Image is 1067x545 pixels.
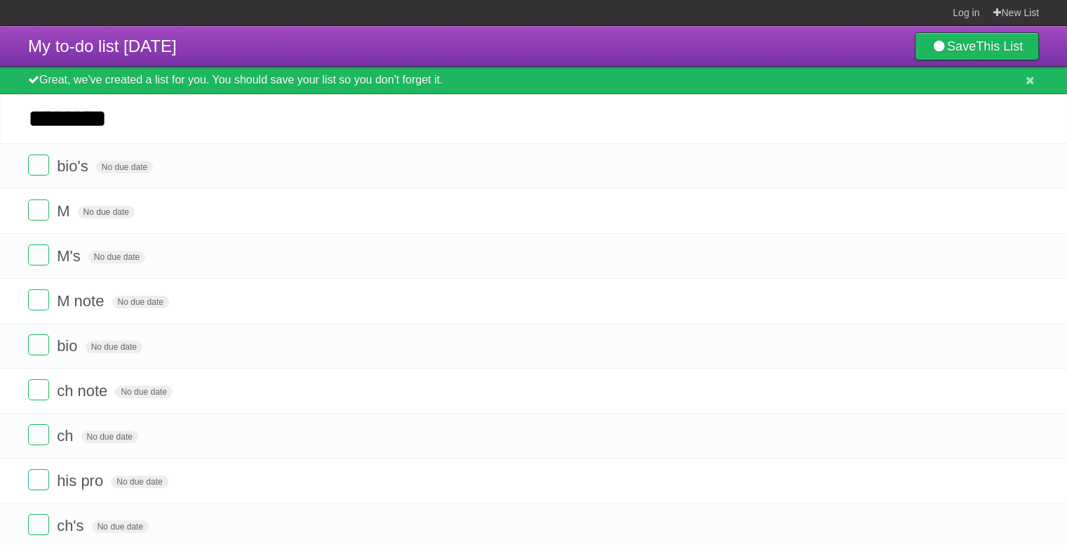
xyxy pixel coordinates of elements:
span: No due date [112,296,169,308]
label: Done [28,514,49,535]
span: ch [57,427,76,445]
span: No due date [96,161,153,173]
span: No due date [92,520,149,533]
label: Done [28,334,49,355]
span: M [57,202,73,220]
span: M note [57,292,107,310]
span: My to-do list [DATE] [28,37,177,55]
span: ch note [57,382,111,400]
span: No due date [78,206,135,218]
label: Done [28,469,49,490]
label: Done [28,244,49,265]
b: This List [976,39,1023,53]
label: Done [28,424,49,445]
span: M's [57,247,84,265]
label: Done [28,379,49,400]
label: Done [28,199,49,221]
a: SaveThis List [915,32,1039,60]
label: Done [28,155,49,176]
span: No due date [111,475,168,488]
span: bio [57,337,81,355]
span: his pro [57,472,107,490]
span: No due date [115,386,172,398]
span: bio's [57,157,92,175]
span: ch's [57,517,87,534]
span: No due date [81,431,138,443]
label: Done [28,289,49,310]
span: No due date [86,341,142,353]
span: No due date [88,251,145,263]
